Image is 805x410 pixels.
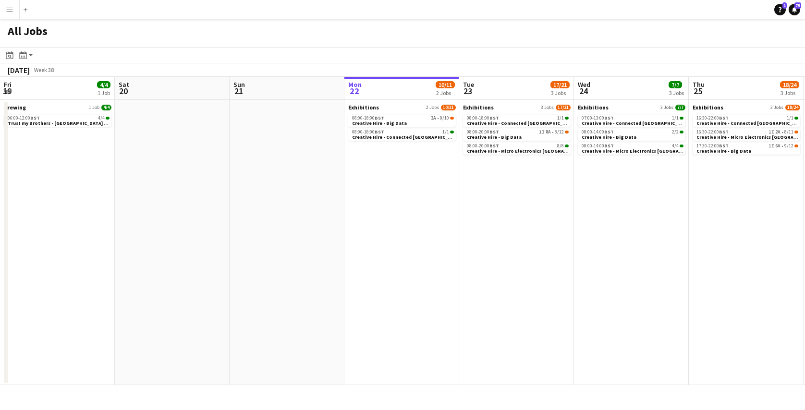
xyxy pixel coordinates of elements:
[696,143,798,154] a: 17:30-22:00BST1I6A•9/12Creative Hire - Big Data
[117,85,129,96] span: 20
[463,104,494,111] span: Exhibitions
[768,144,774,148] span: 1I
[693,104,723,111] span: Exhibitions
[565,131,569,133] span: 8/12
[680,131,683,133] span: 2/2
[489,143,499,149] span: BST
[672,144,679,148] span: 4/4
[352,129,454,140] a: 08:00-18:00BST1/1Creative Hire - Connected [GEOGRAPHIC_DATA]
[672,130,679,134] span: 2/2
[719,115,729,121] span: BST
[582,115,683,126] a: 07:00-13:00BST1/1Creative Hire - Connected [GEOGRAPHIC_DATA]
[436,81,455,88] span: 10/11
[582,120,691,126] span: Creative Hire - Connected Britain
[785,105,800,110] span: 18/24
[426,105,439,110] span: 2 Jobs
[541,105,554,110] span: 3 Jobs
[467,130,499,134] span: 08:00-20:00
[784,130,793,134] span: 8/11
[693,104,800,111] a: Exhibitions3 Jobs18/24
[489,129,499,135] span: BST
[696,148,751,154] span: Creative Hire - Big Data
[98,89,110,96] div: 1 Job
[539,130,545,134] span: 1I
[780,81,799,88] span: 18/24
[696,116,729,121] span: 16:30-22:00
[352,116,454,121] div: •
[696,144,729,148] span: 17:30-22:00
[442,130,449,134] span: 1/1
[784,144,793,148] span: 9/12
[557,116,564,121] span: 1/1
[582,148,748,154] span: Creative Hire - Micro Electronics UK - South Hall
[352,120,407,126] span: Creative Hire - Big Data
[450,131,454,133] span: 1/1
[781,89,799,96] div: 3 Jobs
[782,2,787,9] span: 1
[551,89,569,96] div: 3 Jobs
[348,104,456,111] a: Exhibitions2 Jobs10/11
[555,130,564,134] span: 8/12
[467,144,499,148] span: 08:00-20:00
[32,66,56,73] span: Week 38
[467,120,576,126] span: Creative Hire - Connected Britain
[375,115,384,121] span: BST
[696,115,798,126] a: 16:30-22:00BST1/1Creative Hire - Connected [GEOGRAPHIC_DATA]
[696,129,798,140] a: 16:30-22:00BST1I2A•8/11Creative Hire - Micro Electronics [GEOGRAPHIC_DATA] - [PERSON_NAME]
[675,105,685,110] span: 7/7
[565,145,569,147] span: 8/8
[4,104,111,111] a: Crewing1 Job4/4
[489,115,499,121] span: BST
[669,89,684,96] div: 3 Jobs
[352,130,384,134] span: 08:00-18:00
[119,80,129,89] span: Sat
[348,80,362,89] span: Mon
[768,130,774,134] span: 1I
[30,115,40,121] span: BST
[693,104,800,157] div: Exhibitions3 Jobs18/2416:30-22:00BST1/1Creative Hire - Connected [GEOGRAPHIC_DATA]16:30-22:00BST1...
[582,129,683,140] a: 08:00-14:00BST2/2Creative Hire - Big Data
[696,130,798,134] div: •
[4,104,111,129] div: Crewing1 Job4/406:00-12:00BST4/4Trust my Brothers - [GEOGRAPHIC_DATA] (Build)
[467,143,569,154] a: 08:00-20:00BST8/8Creative Hire - Micro Electronics [GEOGRAPHIC_DATA] - [PERSON_NAME]
[696,144,798,148] div: •
[431,116,436,121] span: 3A
[467,129,569,140] a: 08:00-20:00BST1I8A•8/12Creative Hire - Big Data
[8,115,110,126] a: 06:00-12:00BST4/4Trust my Brothers - [GEOGRAPHIC_DATA] (Build)
[440,116,449,121] span: 9/10
[578,104,609,111] span: Exhibitions
[436,89,454,96] div: 2 Jobs
[582,130,614,134] span: 08:00-14:00
[693,80,705,89] span: Thu
[775,144,781,148] span: 6A
[441,105,456,110] span: 10/11
[565,117,569,120] span: 1/1
[467,134,522,140] span: Creative Hire - Big Data
[582,143,683,154] a: 08:00-14:00BST4/4Creative Hire - Micro Electronics [GEOGRAPHIC_DATA] - [PERSON_NAME]
[467,130,569,134] div: •
[463,104,571,157] div: Exhibitions3 Jobs17/2108:00-18:00BST1/1Creative Hire - Connected [GEOGRAPHIC_DATA]08:00-20:00BST1...
[719,143,729,149] span: BST
[233,80,245,89] span: Sun
[232,85,245,96] span: 21
[467,116,499,121] span: 08:00-18:00
[604,115,614,121] span: BST
[467,115,569,126] a: 08:00-18:00BST1/1Creative Hire - Connected [GEOGRAPHIC_DATA]
[582,116,614,121] span: 07:00-13:00
[375,129,384,135] span: BST
[97,81,110,88] span: 4/4
[352,115,454,126] a: 08:00-18:00BST3A•9/10Creative Hire - Big Data
[348,104,379,111] span: Exhibitions
[770,105,783,110] span: 3 Jobs
[101,105,111,110] span: 4/4
[604,129,614,135] span: BST
[669,81,682,88] span: 7/7
[604,143,614,149] span: BST
[4,80,12,89] span: Fri
[582,144,614,148] span: 08:00-14:00
[578,104,685,157] div: Exhibitions3 Jobs7/707:00-13:00BST1/1Creative Hire - Connected [GEOGRAPHIC_DATA]08:00-14:00BST2/2...
[787,116,793,121] span: 1/1
[463,104,571,111] a: Exhibitions3 Jobs17/21
[794,117,798,120] span: 1/1
[463,80,474,89] span: Tue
